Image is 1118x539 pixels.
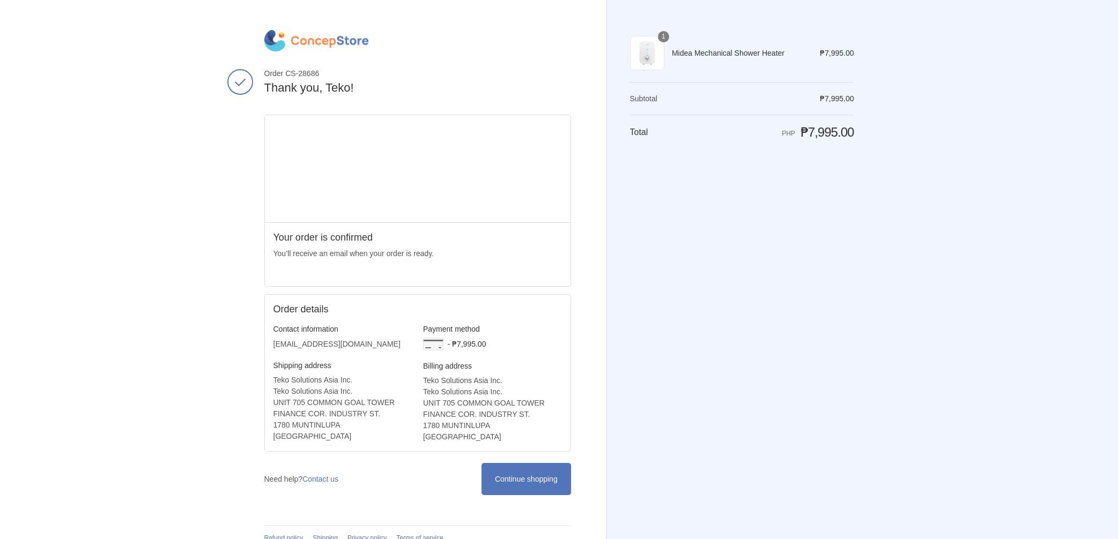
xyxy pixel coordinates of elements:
[264,69,571,78] span: Order CS-28686
[264,30,368,51] img: ConcepStore
[447,340,486,348] span: - ₱7,995.00
[630,128,648,137] span: Total
[820,94,854,103] span: ₱7,995.00
[273,231,562,244] h2: Your order is confirmed
[820,49,854,57] span: ₱7,995.00
[672,48,805,58] span: Midea Mechanical Shower Heater
[273,361,412,370] h3: Shipping address
[265,115,571,222] iframe: Google map displaying pin point of shipping address: Muntinlupa
[265,115,571,222] div: Google map displaying pin point of shipping address: Muntinlupa
[423,375,562,443] address: Teko Solutions Asia Inc. Teko Solutions Asia Inc. UNIT 705 COMMON GOAL TOWER FINANCE COR. INDUSTR...
[482,463,571,495] a: Continue shopping
[423,324,562,334] h3: Payment method
[630,94,686,103] th: Subtotal
[264,80,571,96] h2: Thank you, Teko!
[273,248,562,259] p: You’ll receive an email when your order is ready.
[264,474,339,485] p: Need help?
[273,324,412,334] h3: Contact information
[302,475,338,483] a: Contact us
[801,125,854,139] span: ₱7,995.00
[630,36,664,70] img: Midea Mechanical Shower Heater
[782,130,795,137] span: PHP
[273,375,412,442] address: Teko Solutions Asia Inc. Teko Solutions Asia Inc. UNIT 705 COMMON GOAL TOWER FINANCE COR. INDUSTR...
[658,31,669,42] span: 1
[273,340,401,348] bdo: [EMAIL_ADDRESS][DOMAIN_NAME]
[273,303,418,316] h2: Order details
[423,361,562,371] h3: Billing address
[495,475,558,483] span: Continue shopping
